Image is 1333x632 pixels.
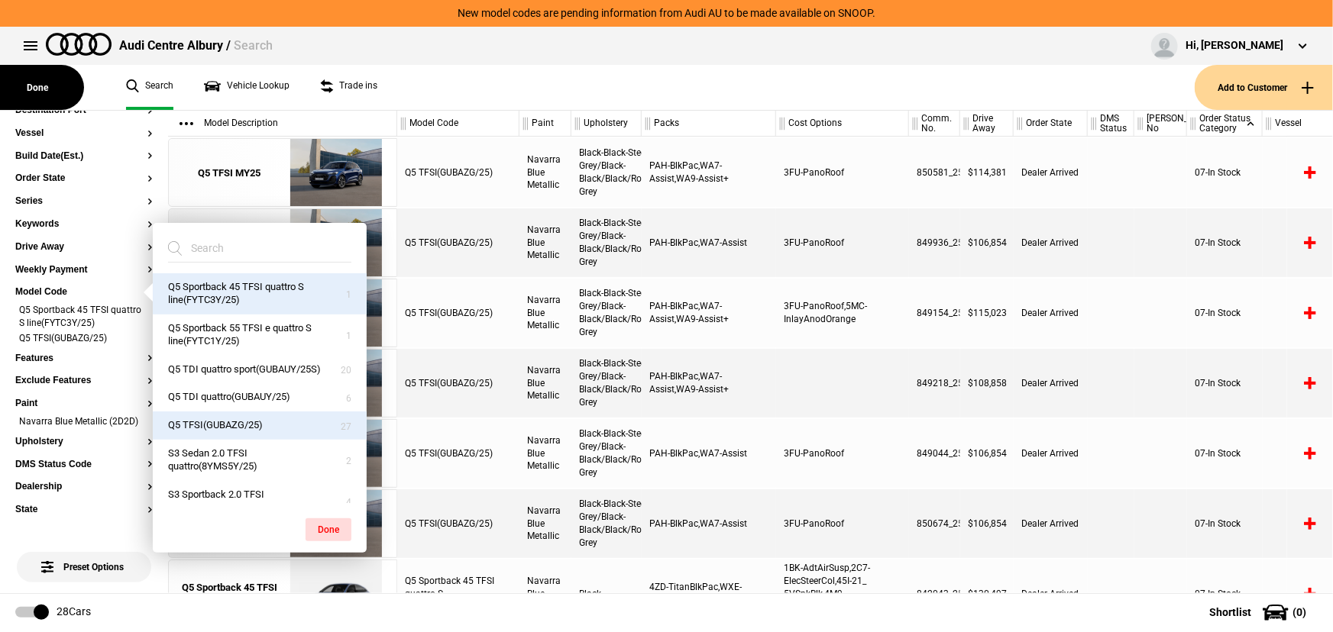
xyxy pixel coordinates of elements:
div: Order State [1014,111,1087,137]
div: 07-In Stock [1187,138,1263,207]
div: 07-In Stock [1187,349,1263,418]
div: 07-In Stock [1187,489,1263,558]
button: S3 Sedan 2.0 TFSI quattro(8YMS5Y/25) [153,440,367,481]
div: Black-Black-Steel Grey/Black-Black/Black/Rock Grey [571,419,642,488]
section: Exclude Features [15,376,153,398]
div: $114,381 [960,138,1014,207]
div: 849044_25 [909,419,960,488]
div: PAH-BlkPac,WA7-Assist,WA9-Assist+ [642,349,776,418]
div: Comm. No. [909,111,959,137]
div: Black-Black-Steel Grey/Black-Black/Black/Rock Grey [571,279,642,347]
div: $106,854 [960,489,1014,558]
button: Q5 Sportback 45 TFSI quattro S line(FYTC3Y/25) [153,273,367,314]
div: Q5 TFSI(GUBAZG/25) [397,489,519,558]
a: Search [126,65,173,110]
section: Keywords [15,219,153,242]
div: Navarra Blue Metallic [519,349,571,418]
a: Vehicle Lookup [204,65,290,110]
div: Drive Away [960,111,1013,137]
button: Features [15,353,153,364]
button: Add to Customer [1195,65,1333,110]
div: Order Status Category [1187,111,1262,137]
button: Keywords [15,219,153,230]
div: PAH-BlkPac,WA7-Assist,WA9-Assist+ [642,138,776,207]
a: Q5 TFSI MY25 [176,139,283,208]
div: Model Code [397,111,519,137]
div: Q5 Sportback 45 TFSI quattro S line MY25 [176,581,283,608]
div: 3FU-PanoRoof,5MC-InlayAnodOrange [776,279,909,347]
section: Upholstery [15,437,153,459]
img: Audi_FYTC3Y_25_EI_2D2D_4ZD_QQ2_45I_WXE_4M9_2C7_1BK_6FJ_WQS_PX6_X8C_(Nadin:_1BK_2C7_45I_4M9_4ZD_6F... [283,560,389,629]
div: PAH-BlkPac,WA7-Assist [642,208,776,277]
div: 842043_25 [909,559,960,628]
div: Hi, [PERSON_NAME] [1186,38,1283,53]
div: Model Description [168,111,396,137]
section: Series [15,196,153,219]
div: Q5 TFSI(GUBAZG/25) [397,279,519,347]
button: State [15,505,153,515]
span: Shortlist [1209,607,1251,617]
button: Exclude Features [15,376,153,386]
section: State [15,505,153,527]
button: Paint [15,398,153,409]
section: Vessel [15,128,153,151]
div: 3FU-PanoRoof [776,489,909,558]
section: Drive Away [15,242,153,265]
section: Destination Port [15,105,153,128]
div: 07-In Stock [1187,208,1263,277]
div: Packs [642,111,775,137]
div: Q5 TFSI(GUBAZG/25) [397,138,519,207]
div: Upholstery [571,111,641,137]
button: Dealership [15,482,153,492]
div: $106,854 [960,208,1014,277]
div: Black-Black-Steel Grey/Black-Black/Black/Rock Grey [571,138,642,207]
div: PAH-BlkPac,WA7-Assist [642,489,776,558]
div: 849154_25 [909,279,960,347]
div: Q5 TFSI MY25 [199,166,261,180]
div: Black-Black-Steel Grey/Black-Black/Black/Rock Grey [571,208,642,277]
img: Audi_GUBAZG_25_FW_2D2D_3FU_WA9_PAH_WA7_6FJ_PYH_F80_H65_(Nadin:_3FU_6FJ_C56_F80_H65_PAH_PYH_WA7_WA... [283,139,389,208]
section: Features [15,353,153,376]
button: Vessel [15,128,153,139]
section: Build Date(Est.) [15,151,153,174]
button: S3 Sportback 2.0 TFSI quattro(8YFS5Y/25) [153,481,367,522]
div: Navarra Blue Metallic [519,559,571,628]
img: audi.png [46,33,112,56]
button: Weekly Payment [15,265,153,276]
div: Q5 TFSI(GUBAZG/25) [397,419,519,488]
div: Dealer Arrived [1014,138,1088,207]
section: PaintNavarra Blue Metallic (2D2D) [15,398,153,437]
div: 849218_25 [909,349,960,418]
div: 850581_25 [909,138,960,207]
button: Order State [15,173,153,184]
li: Q5 Sportback 45 TFSI quattro S line(FYTC3Y/25) [15,304,153,332]
button: Shortlist(0) [1186,593,1333,631]
div: Audi Centre Albury / [119,37,273,54]
div: PAH-BlkPac,WA7-Assist,WA9-Assist+ [642,279,776,347]
a: Q5 Sportback 45 TFSI quattro S line MY25 [176,560,283,629]
div: [PERSON_NAME] No [1134,111,1186,137]
div: Q5 TFSI(GUBAZG/25) [397,208,519,277]
div: Dealer Arrived [1014,349,1088,418]
button: Q5 Sportback 55 TFSI e quattro S line(FYTC1Y/25) [153,314,367,356]
div: 3FU-PanoRoof [776,208,909,277]
div: 849936_25 [909,208,960,277]
button: Build Date(Est.) [15,151,153,162]
a: Q5 TFSI MY25 [176,209,283,278]
button: Q5 TDI quattro sport(GUBAUY/25S) [153,356,367,384]
div: Navarra Blue Metallic [519,279,571,347]
button: Series [15,196,153,207]
li: Q5 TFSI(GUBAZG/25) [15,332,153,347]
div: Navarra Blue Metallic [519,489,571,558]
div: Cost Options [776,111,908,137]
a: Trade ins [320,65,377,110]
div: PAH-BlkPac,WA7-Assist [642,419,776,488]
span: Preset Options [44,543,124,572]
span: ( 0 ) [1293,607,1306,617]
button: Model Code [15,287,153,298]
button: Upholstery [15,437,153,447]
div: Dealer Arrived [1014,279,1088,347]
div: Navarra Blue Metallic [519,208,571,277]
div: Dealer Arrived [1014,208,1088,277]
div: $130,497 [960,559,1014,628]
